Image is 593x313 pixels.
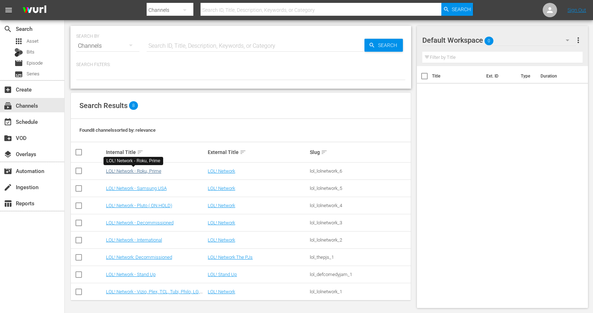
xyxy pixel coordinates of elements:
[106,168,161,174] a: LOL! Network - Roku, Prime
[137,149,143,155] span: sort
[516,66,536,86] th: Type
[208,272,237,277] a: LOL! Stand Up
[208,254,253,260] a: LOL! Network The PJs
[27,48,35,56] span: Bits
[208,220,235,225] a: LOL! Network
[4,25,12,33] span: Search
[129,101,138,110] span: 8
[106,272,156,277] a: LOL! Network - Stand Up
[310,289,410,294] div: lol_lolnetwork_1
[76,36,139,56] div: Channels
[106,186,167,191] a: LOL! Network - Samsung USA
[106,237,162,243] a: LOL! Network - International
[574,32,583,49] button: more_vert
[27,38,38,45] span: Asset
[574,36,583,45] span: more_vert
[14,59,23,67] span: Episode
[4,199,12,208] span: Reports
[79,101,128,110] span: Search Results
[4,85,12,94] span: Create
[364,39,403,52] button: Search
[27,60,43,67] span: Episode
[321,149,327,155] span: sort
[4,134,12,143] span: VOD
[208,203,235,208] a: LOL! Network
[17,2,52,19] img: ans4CAIJ8jUAAAAAAAAAAAAAAAAAAAAAAAAgQb4GAAAAAAAAAAAAAAAAAAAAAAAAJMjXAAAAAAAAAAAAAAAAAAAAAAAAgAT5G...
[482,66,516,86] th: Ext. ID
[76,62,405,68] p: Search Filters:
[79,127,156,133] span: Found 8 channels sorted by: relevance
[14,37,23,46] span: Asset
[208,289,235,294] a: LOL! Network
[310,148,410,156] div: Slug
[4,118,12,126] span: Schedule
[310,237,410,243] div: lol_lolnetwork_2
[208,168,235,174] a: LOL! Network
[106,148,206,156] div: Internal Title
[432,66,482,86] th: Title
[375,39,403,52] span: Search
[106,289,203,300] a: LOL! Network - Vizio, Plex, TCL, Tubi, Philo, LG, FireTV
[240,149,246,155] span: sort
[106,158,160,164] div: LOL! Network - Roku, Prime
[106,203,172,208] a: LOL! Network - Pluto ( ON HOLD)
[27,70,40,78] span: Series
[310,168,410,174] div: lol_lolnetwork_6
[14,70,23,79] span: Series
[441,3,473,16] button: Search
[422,30,576,50] div: Default Workspace
[310,272,410,277] div: lol_defcomedyjam_1
[310,203,410,208] div: lol_lolnetwork_4
[4,183,12,192] span: Ingestion
[106,220,174,225] a: LOL! Network - Decommissioned
[567,7,586,13] a: Sign Out
[4,6,13,14] span: menu
[208,148,308,156] div: External Title
[106,254,172,260] a: LOL! Network: Decommissioned
[208,186,235,191] a: LOL! Network
[208,237,235,243] a: LOL! Network
[310,220,410,225] div: lol_lolnetwork_3
[14,48,23,57] div: Bits
[484,33,493,48] span: 0
[4,150,12,159] span: Overlays
[452,3,471,16] span: Search
[310,254,410,260] div: lol_thepjs_1
[310,186,410,191] div: lol_lolnetwork_5
[4,102,12,110] span: Channels
[536,66,579,86] th: Duration
[4,167,12,176] span: Automation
